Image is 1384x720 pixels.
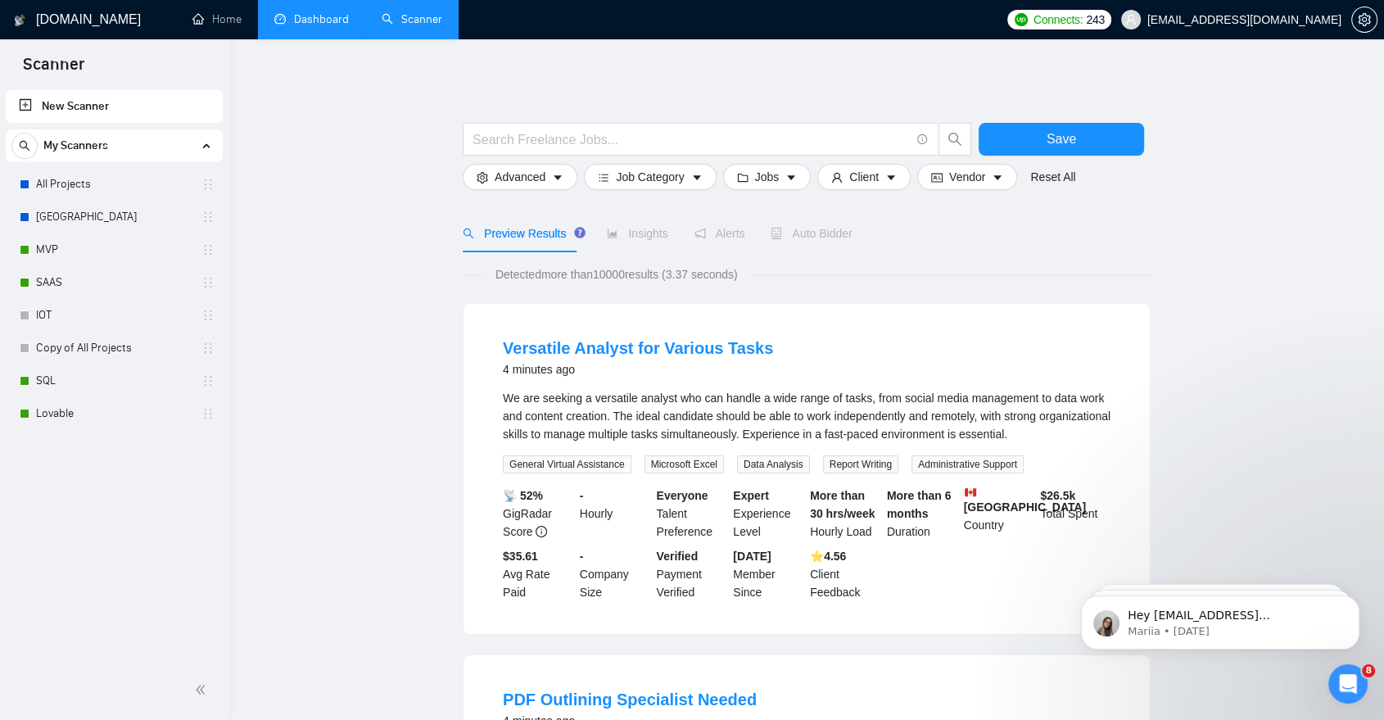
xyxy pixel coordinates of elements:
[607,227,667,240] span: Insights
[1033,11,1083,29] span: Connects:
[503,455,631,473] span: General Virtual Assistance
[1015,13,1028,26] img: upwork-logo.png
[917,164,1017,190] button: idcardVendorcaret-down
[36,397,192,430] a: Lovable
[737,170,749,183] span: folder
[961,487,1038,541] div: Country
[201,342,215,355] span: holder
[552,170,563,183] span: caret-down
[463,227,581,240] span: Preview Results
[463,164,577,190] button: settingAdvancedcaret-down
[500,547,577,601] div: Avg Rate Paid
[36,365,192,397] a: SQL
[992,170,1003,183] span: caret-down
[503,389,1110,443] div: We are seeking a versatile analyst who can handle a wide range of tasks, from social media manage...
[885,170,897,183] span: caret-down
[1352,13,1377,26] span: setting
[36,168,192,201] a: All Projects
[1030,168,1075,186] a: Reset All
[463,228,474,239] span: search
[36,201,192,233] a: [GEOGRAPHIC_DATA]
[1047,129,1076,149] span: Save
[10,52,97,87] span: Scanner
[71,63,283,78] p: Message from Mariia, sent 6d ago
[598,170,609,183] span: bars
[201,374,215,387] span: holder
[691,170,703,183] span: caret-down
[577,487,654,541] div: Hourly
[500,487,577,541] div: GigRadar Score
[201,407,215,420] span: holder
[730,547,807,601] div: Member Since
[657,550,699,563] b: Verified
[771,228,782,239] span: robot
[195,682,211,698] span: double-left
[949,168,985,186] span: Vendor
[931,170,943,183] span: idcard
[810,550,846,563] b: ⭐️ 4.56
[477,170,488,183] span: setting
[484,265,749,283] span: Detected more than 10000 results (3.37 seconds)
[201,178,215,191] span: holder
[616,168,684,186] span: Job Category
[572,225,587,240] div: Tooltip anchor
[654,487,730,541] div: Talent Preference
[1351,13,1377,26] a: setting
[737,455,810,473] span: Data Analysis
[382,12,442,26] a: searchScanner
[503,691,757,709] a: PDF Outlining Specialist Needed
[1040,489,1075,502] b: $ 26.5k
[201,211,215,224] span: holder
[979,123,1144,156] button: Save
[503,550,538,563] b: $35.61
[473,129,910,150] input: Search Freelance Jobs...
[36,332,192,365] a: Copy of All Projects
[1125,14,1137,25] span: user
[887,489,952,520] b: More than 6 months
[755,168,780,186] span: Jobs
[723,164,812,190] button: folderJobscaret-down
[1037,487,1114,541] div: Total Spent
[771,227,852,240] span: Auto Bidder
[654,547,730,601] div: Payment Verified
[884,487,961,541] div: Duration
[503,489,543,502] b: 📡 52%
[807,547,884,601] div: Client Feedback
[730,487,807,541] div: Experience Level
[12,140,37,152] span: search
[694,227,745,240] span: Alerts
[831,170,843,183] span: user
[6,129,223,430] li: My Scanners
[1086,11,1104,29] span: 243
[36,266,192,299] a: SAAS
[536,526,547,537] span: info-circle
[580,550,584,563] b: -
[1351,7,1377,33] button: setting
[1056,561,1384,676] iframe: Intercom notifications message
[19,90,210,123] a: New Scanner
[938,123,971,156] button: search
[911,455,1024,473] span: Administrative Support
[785,170,797,183] span: caret-down
[36,299,192,332] a: IOT
[503,360,773,379] div: 4 minutes ago
[817,164,911,190] button: userClientcaret-down
[495,168,545,186] span: Advanced
[607,228,618,239] span: area-chart
[917,134,928,145] span: info-circle
[733,550,771,563] b: [DATE]
[580,489,584,502] b: -
[584,164,716,190] button: barsJob Categorycaret-down
[823,455,898,473] span: Report Writing
[694,228,706,239] span: notification
[964,487,1087,514] b: [GEOGRAPHIC_DATA]
[201,309,215,322] span: holder
[36,233,192,266] a: MVP
[201,276,215,289] span: holder
[274,12,349,26] a: dashboardDashboard
[577,547,654,601] div: Company Size
[810,489,875,520] b: More than 30 hrs/week
[733,489,769,502] b: Expert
